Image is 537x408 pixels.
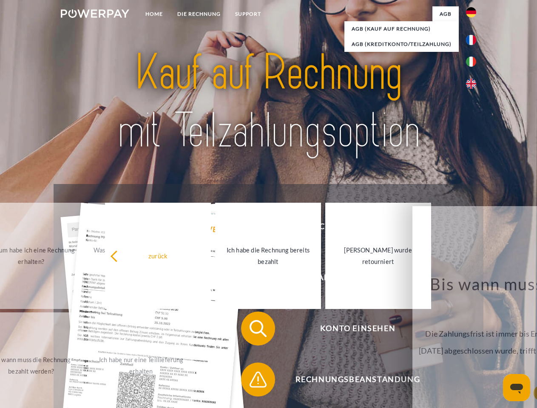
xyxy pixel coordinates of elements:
[61,9,129,18] img: logo-powerpay-white.svg
[93,244,189,267] div: Was habe ich noch offen, ist meine Zahlung eingegangen?
[253,312,462,346] span: Konto einsehen
[110,250,206,261] div: zurück
[466,7,476,17] img: de
[344,21,459,37] a: AGB (Kauf auf Rechnung)
[330,244,426,267] div: [PERSON_NAME] wurde retourniert
[432,6,459,22] a: agb
[253,363,462,397] span: Rechnungsbeanstandung
[88,203,194,309] a: Was habe ich noch offen, ist meine Zahlung eingegangen?
[138,6,170,22] a: Home
[81,41,456,163] img: title-powerpay_de.svg
[247,318,269,339] img: qb_search.svg
[93,354,189,377] div: Ich habe nur eine Teillieferung erhalten
[344,37,459,52] a: AGB (Kreditkonto/Teilzahlung)
[220,244,316,267] div: Ich habe die Rechnung bereits bezahlt
[466,35,476,45] img: fr
[466,57,476,67] img: it
[503,374,530,401] iframe: Schaltfläche zum Öffnen des Messaging-Fensters
[228,6,268,22] a: SUPPORT
[241,363,462,397] button: Rechnungsbeanstandung
[241,312,462,346] button: Konto einsehen
[170,6,228,22] a: DIE RECHNUNG
[247,369,269,390] img: qb_warning.svg
[466,79,476,89] img: en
